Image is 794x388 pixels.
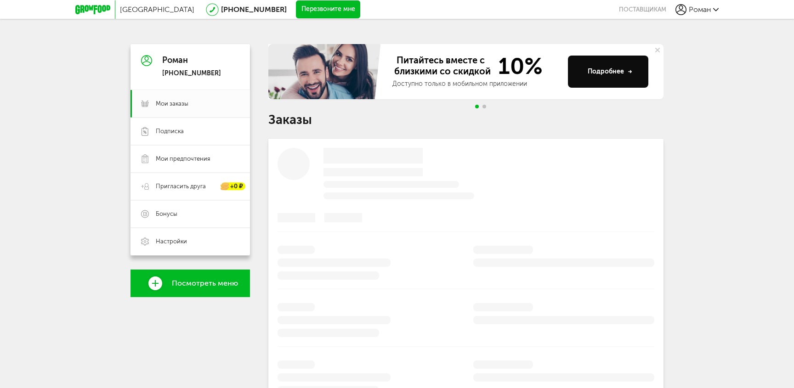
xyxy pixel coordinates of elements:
span: Бонусы [156,210,177,218]
span: Посмотреть меню [172,279,238,287]
div: [PHONE_NUMBER] [162,69,221,78]
span: Мои заказы [156,100,188,108]
a: Мои предпочтения [130,145,250,173]
span: Роман [689,5,711,14]
a: Пригласить друга +0 ₽ [130,173,250,200]
div: Доступно только в мобильном приложении [392,79,561,89]
img: family-banner.579af9d.jpg [268,44,383,99]
div: Подробнее [588,67,632,76]
span: [GEOGRAPHIC_DATA] [120,5,194,14]
span: Настройки [156,237,187,246]
h1: Заказы [268,114,664,126]
a: Мои заказы [130,90,250,118]
a: Подписка [130,118,250,145]
button: Перезвоните мне [296,0,360,19]
span: Пригласить друга [156,182,206,191]
span: Go to slide 2 [482,105,486,108]
span: Питайтесь вместе с близкими со скидкой [392,55,493,78]
a: Бонусы [130,200,250,228]
a: Настройки [130,228,250,255]
div: +0 ₽ [221,183,245,191]
div: Роман [162,56,221,65]
span: Мои предпочтения [156,155,210,163]
a: Посмотреть меню [130,270,250,297]
span: 10% [493,55,543,78]
button: Подробнее [568,56,648,88]
a: [PHONE_NUMBER] [221,5,287,14]
span: Go to slide 1 [475,105,479,108]
span: Подписка [156,127,184,135]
